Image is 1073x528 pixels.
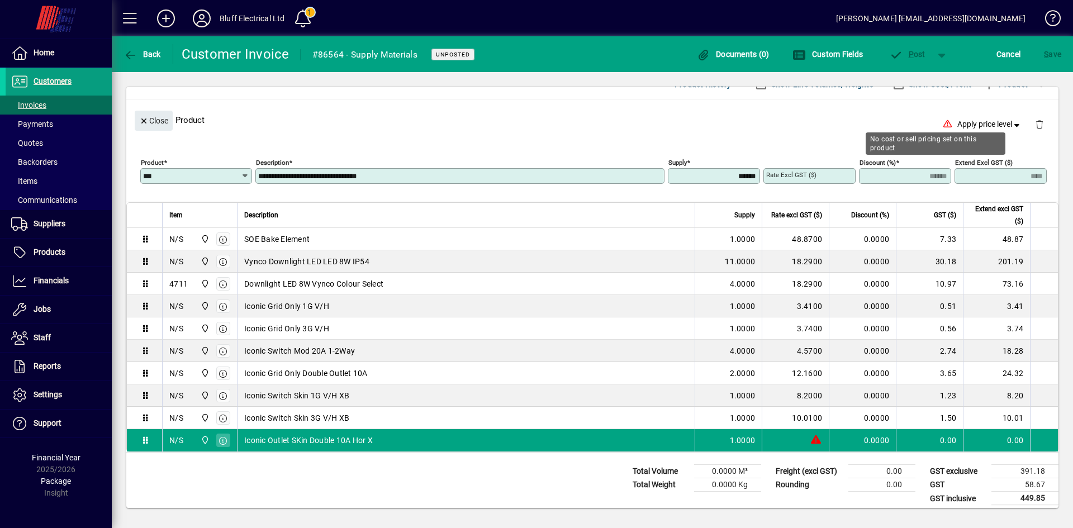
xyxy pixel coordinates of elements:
[169,209,183,221] span: Item
[996,45,1021,63] span: Cancel
[770,478,848,492] td: Rounding
[244,412,349,424] span: Iconic Switch Skin 3G V/H XB
[169,256,183,267] div: N/S
[769,323,822,334] div: 3.7400
[126,99,1058,140] div: Product
[6,115,112,134] a: Payments
[198,233,211,245] span: Bluff
[896,317,963,340] td: 0.56
[198,434,211,446] span: Bluff
[896,407,963,429] td: 1.50
[896,429,963,451] td: 0.00
[6,210,112,238] a: Suppliers
[169,301,183,312] div: N/S
[244,278,383,289] span: Downlight LED 8W Vynco Colour Select
[991,478,1058,492] td: 58.67
[244,301,329,312] span: Iconic Grid Only 1G V/H
[694,465,761,478] td: 0.0000 M³
[896,295,963,317] td: 0.51
[6,324,112,352] a: Staff
[34,333,51,342] span: Staff
[141,159,164,167] mat-label: Product
[312,46,417,64] div: #86564 - Supply Materials
[34,219,65,228] span: Suppliers
[829,228,896,250] td: 0.0000
[6,134,112,153] a: Quotes
[769,345,822,356] div: 4.5700
[244,368,368,379] span: Iconic Grid Only Double Outlet 10A
[198,389,211,402] span: Bluff
[771,209,822,221] span: Rate excl GST ($)
[730,278,756,289] span: 4.0000
[244,234,310,245] span: SOE Bake Element
[963,340,1030,362] td: 18.28
[34,305,51,313] span: Jobs
[934,209,956,221] span: GST ($)
[909,50,914,59] span: P
[829,295,896,317] td: 0.0000
[766,171,816,179] mat-label: Rate excl GST ($)
[670,74,736,94] button: Product History
[169,435,183,446] div: N/S
[34,418,61,427] span: Support
[836,9,1025,27] div: [PERSON_NAME] [EMAIL_ADDRESS][DOMAIN_NAME]
[1044,45,1061,63] span: ave
[730,390,756,401] span: 1.0000
[41,477,71,486] span: Package
[991,492,1058,506] td: 449.85
[896,362,963,384] td: 3.65
[694,478,761,492] td: 0.0000 Kg
[436,51,470,58] span: Unposted
[244,256,369,267] span: Vynco Downlight LED LED 8W IP54
[11,139,43,148] span: Quotes
[11,101,46,110] span: Invoices
[829,273,896,295] td: 0.0000
[829,407,896,429] td: 0.0000
[694,44,772,64] button: Documents (0)
[244,345,355,356] span: Iconic Switch Mod 20A 1-2Way
[730,435,756,446] span: 1.0000
[198,255,211,268] span: Bluff
[896,273,963,295] td: 10.97
[198,278,211,290] span: Bluff
[851,209,889,221] span: Discount (%)
[991,465,1058,478] td: 391.18
[697,50,770,59] span: Documents (0)
[11,120,53,129] span: Payments
[866,132,1005,155] div: No cost or sell pricing set on this product
[169,368,183,379] div: N/S
[884,44,931,64] button: Post
[963,317,1030,340] td: 3.74
[963,384,1030,407] td: 8.20
[963,250,1030,273] td: 201.19
[725,256,755,267] span: 11.0000
[6,410,112,437] a: Support
[963,295,1030,317] td: 3.41
[829,384,896,407] td: 0.0000
[896,250,963,273] td: 30.18
[34,48,54,57] span: Home
[148,8,184,28] button: Add
[848,478,915,492] td: 0.00
[6,172,112,191] a: Items
[6,267,112,295] a: Financials
[970,203,1023,227] span: Extend excl GST ($)
[889,50,925,59] span: ost
[977,74,1033,94] button: Product
[769,278,822,289] div: 18.2900
[730,234,756,245] span: 1.0000
[34,248,65,256] span: Products
[169,323,183,334] div: N/S
[198,412,211,424] span: Bluff
[627,465,694,478] td: Total Volume
[34,276,69,285] span: Financials
[963,362,1030,384] td: 24.32
[169,412,183,424] div: N/S
[6,39,112,67] a: Home
[770,465,848,478] td: Freight (excl GST)
[957,118,1022,130] span: Apply price level
[112,44,173,64] app-page-header-button: Back
[1041,44,1064,64] button: Save
[132,115,175,125] app-page-header-button: Close
[924,492,991,506] td: GST inclusive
